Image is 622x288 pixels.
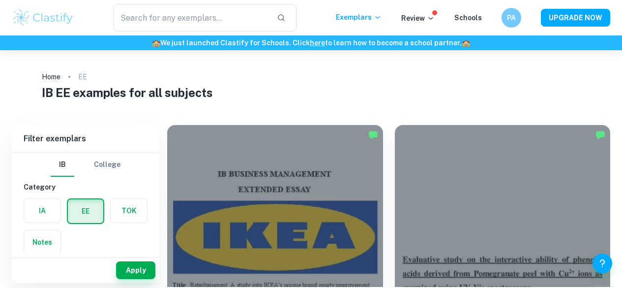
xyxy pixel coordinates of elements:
[462,39,470,47] span: 🏫
[12,125,159,153] h6: Filter exemplars
[51,153,74,177] button: IB
[310,39,325,47] a: here
[152,39,160,47] span: 🏫
[24,230,60,254] button: Notes
[506,12,517,23] h6: PA
[502,8,521,28] button: PA
[114,4,269,32] input: Search for any exemplars...
[111,199,147,223] button: TOK
[24,182,148,192] h6: Category
[116,261,155,279] button: Apply
[12,8,74,28] img: Clastify logo
[336,12,382,23] p: Exemplars
[401,13,435,24] p: Review
[2,37,620,48] h6: We just launched Clastify for Schools. Click to learn how to become a school partner.
[42,84,580,101] h1: IB EE examples for all subjects
[68,199,103,223] button: EE
[94,153,120,177] button: College
[454,14,482,22] a: Schools
[595,130,605,140] img: Marked
[592,254,612,273] button: Help and Feedback
[368,130,378,140] img: Marked
[78,71,87,82] p: EE
[42,70,60,84] a: Home
[51,153,120,177] div: Filter type choice
[24,199,60,223] button: IA
[541,9,610,27] button: UPGRADE NOW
